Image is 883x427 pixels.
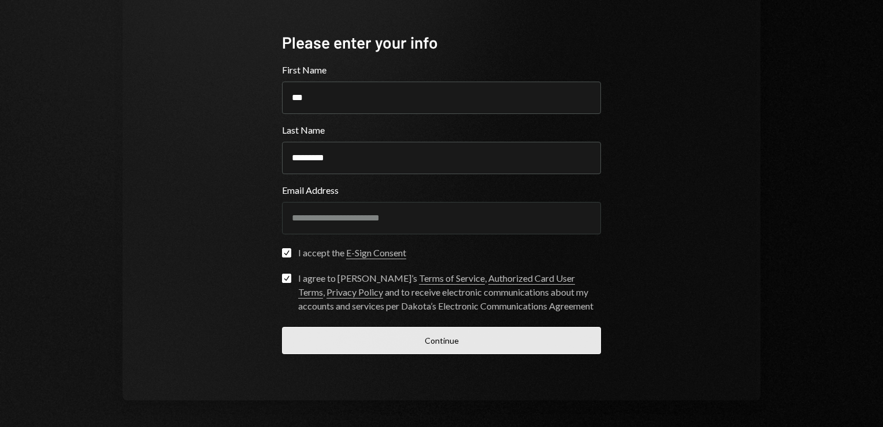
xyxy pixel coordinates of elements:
[282,274,291,283] button: I agree to [PERSON_NAME]’s Terms of Service, Authorized Card User Terms, Privacy Policy and to re...
[298,271,601,313] div: I agree to [PERSON_NAME]’s , , and to receive electronic communications about my accounts and ser...
[327,286,383,299] a: Privacy Policy
[282,31,601,54] div: Please enter your info
[298,273,575,299] a: Authorized Card User Terms
[419,273,485,285] a: Terms of Service
[282,63,601,77] label: First Name
[298,246,406,260] div: I accept the
[282,183,601,197] label: Email Address
[282,123,601,137] label: Last Name
[346,247,406,259] a: E-Sign Consent
[282,327,601,354] button: Continue
[282,248,291,257] button: I accept the E-Sign Consent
